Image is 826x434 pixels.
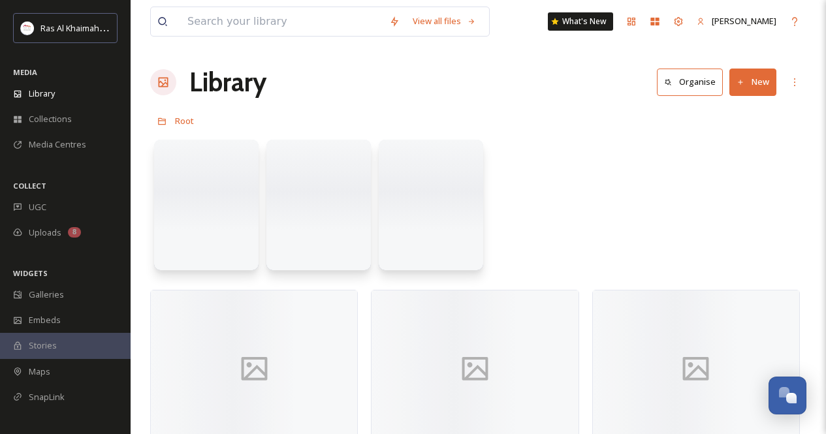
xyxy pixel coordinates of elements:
input: Search your library [181,7,383,36]
span: Galleries [29,288,64,301]
img: Logo_RAKTDA_RGB-01.png [21,22,34,35]
a: Library [189,63,266,102]
span: Maps [29,365,50,378]
a: Root [175,113,194,129]
div: 8 [68,227,81,238]
a: What's New [548,12,613,31]
button: Organise [657,69,723,95]
span: Embeds [29,314,61,326]
span: Stories [29,339,57,352]
a: View all files [406,8,483,34]
span: Root [175,115,194,127]
span: SnapLink [29,391,65,403]
span: [PERSON_NAME] [712,15,776,27]
span: Collections [29,113,72,125]
span: Media Centres [29,138,86,151]
span: MEDIA [13,67,37,77]
span: Library [29,87,55,100]
a: [PERSON_NAME] [690,8,783,34]
span: Uploads [29,226,61,239]
button: New [729,69,776,95]
span: UGC [29,201,46,213]
span: Ras Al Khaimah Tourism Development Authority [40,22,225,34]
span: WIDGETS [13,268,48,278]
button: Open Chat [769,377,806,414]
span: COLLECT [13,181,46,191]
